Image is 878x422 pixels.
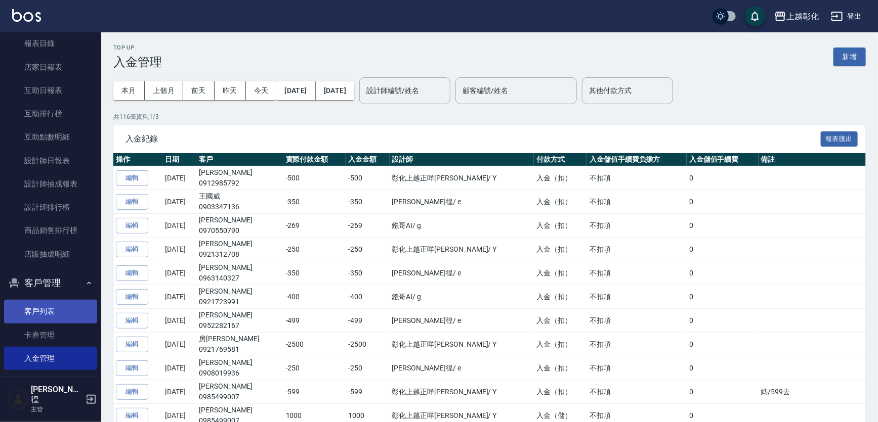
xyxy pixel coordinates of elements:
[162,333,196,356] td: [DATE]
[162,190,196,214] td: [DATE]
[534,356,587,380] td: 入金（扣）
[12,9,41,22] img: Logo
[283,285,346,309] td: -400
[162,166,196,190] td: [DATE]
[390,166,534,190] td: 彰化上越正咩[PERSON_NAME] / Y
[196,214,283,238] td: [PERSON_NAME]
[390,285,534,309] td: 鏹哥AI / g
[283,190,346,214] td: -350
[4,172,97,196] a: 設計師抽成報表
[534,261,587,285] td: 入金（扣）
[587,214,687,238] td: 不扣項
[246,81,277,100] button: 今天
[215,81,246,100] button: 昨天
[116,360,148,376] button: 編輯
[687,309,759,333] td: 0
[786,10,819,23] div: 上越彰化
[199,297,281,307] p: 0921723991
[534,238,587,261] td: 入金（扣）
[687,356,759,380] td: 0
[162,309,196,333] td: [DATE]
[821,131,858,147] button: 報表匯出
[196,285,283,309] td: [PERSON_NAME]
[283,380,346,404] td: -599
[31,385,82,405] h5: [PERSON_NAME]徨
[390,190,534,214] td: [PERSON_NAME]徨 / e
[116,265,148,281] button: 編輯
[687,214,759,238] td: 0
[283,214,346,238] td: -269
[4,300,97,323] a: 客戶列表
[587,356,687,380] td: 不扣項
[687,380,759,404] td: 0
[534,285,587,309] td: 入金（扣）
[587,238,687,261] td: 不扣項
[4,243,97,266] a: 店販抽成明細
[587,166,687,190] td: 不扣項
[162,238,196,261] td: [DATE]
[4,56,97,79] a: 店家日報表
[534,380,587,404] td: 入金（扣）
[162,356,196,380] td: [DATE]
[196,309,283,333] td: [PERSON_NAME]
[199,368,281,379] p: 0908019936
[196,261,283,285] td: [PERSON_NAME]
[587,380,687,404] td: 不扣項
[687,153,759,166] th: 入金儲值手續費
[587,261,687,285] td: 不扣項
[687,190,759,214] td: 0
[116,337,148,352] button: 編輯
[833,48,866,66] button: 新增
[346,190,390,214] td: -350
[199,249,281,260] p: 0921312708
[534,309,587,333] td: 入金（扣）
[687,261,759,285] td: 0
[534,333,587,356] td: 入金（扣）
[199,344,281,355] p: 0921769581
[283,333,346,356] td: -2500
[4,32,97,55] a: 報表目錄
[316,81,354,100] button: [DATE]
[283,309,346,333] td: -499
[116,242,148,257] button: 編輯
[687,238,759,261] td: 0
[759,380,866,404] td: 媽/599去
[390,309,534,333] td: [PERSON_NAME]徨 / e
[283,153,346,166] th: 實際付款金額
[4,125,97,149] a: 互助點數明細
[4,149,97,172] a: 設計師日報表
[587,285,687,309] td: 不扣項
[283,261,346,285] td: -350
[4,219,97,242] a: 商品銷售排行榜
[162,380,196,404] td: [DATE]
[4,347,97,370] a: 入金管理
[162,285,196,309] td: [DATE]
[587,333,687,356] td: 不扣項
[199,392,281,402] p: 0985499007
[346,238,390,261] td: -250
[199,225,281,236] p: 0970550790
[390,214,534,238] td: 鏹哥AI / g
[4,270,97,296] button: 客戶管理
[116,218,148,233] button: 編輯
[183,81,215,100] button: 前天
[113,81,145,100] button: 本月
[196,190,283,214] td: 王國威
[346,285,390,309] td: -400
[390,380,534,404] td: 彰化上越正咩[PERSON_NAME] / Y
[113,44,162,51] h2: Top Up
[534,153,587,166] th: 付款方式
[116,194,148,210] button: 編輯
[4,79,97,102] a: 互助日報表
[162,261,196,285] td: [DATE]
[821,133,858,143] a: 報表匯出
[534,190,587,214] td: 入金（扣）
[346,356,390,380] td: -250
[113,112,866,121] p: 共 116 筆資料, 1 / 3
[587,153,687,166] th: 入金儲值手續費負擔方
[199,178,281,189] p: 0912985792
[196,356,283,380] td: [PERSON_NAME]
[199,273,281,284] p: 0963140327
[534,166,587,190] td: 入金（扣）
[534,214,587,238] td: 入金（扣）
